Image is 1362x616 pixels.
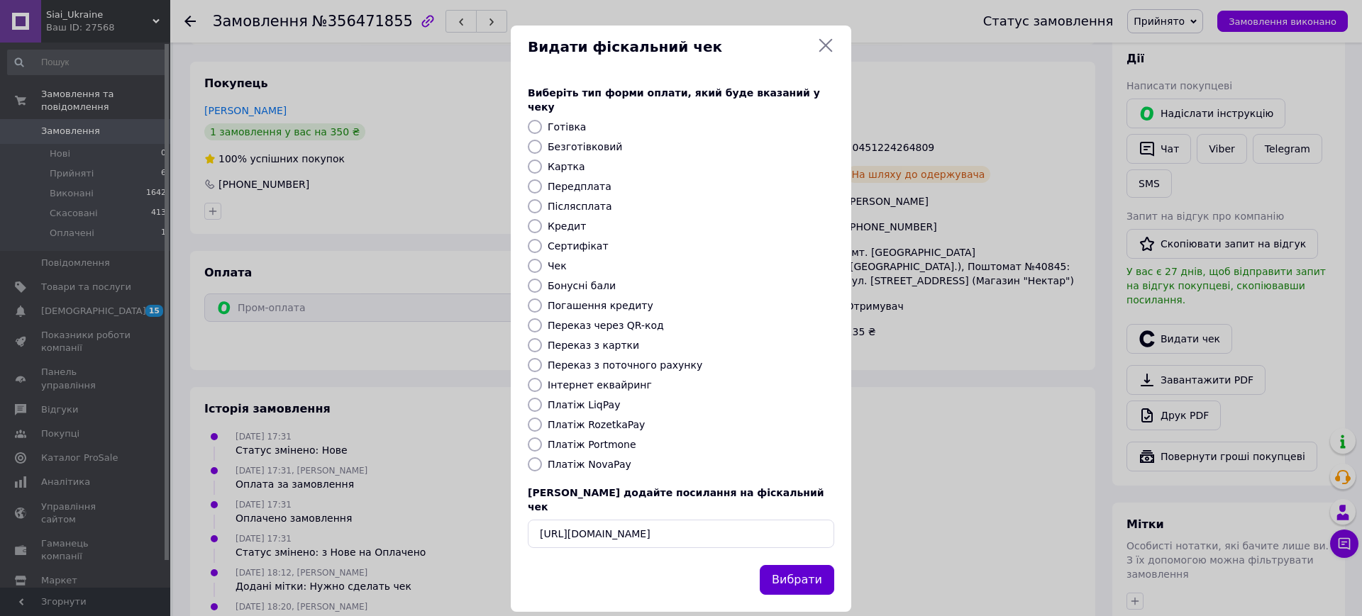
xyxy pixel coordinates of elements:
label: Готівка [548,121,586,133]
label: Платіж NovaPay [548,459,631,470]
span: Видати фіскальний чек [528,37,812,57]
label: Платіж LiqPay [548,399,620,410]
label: Передплата [548,181,611,192]
label: Переказ через QR-код [548,320,664,331]
label: Погашення кредиту [548,300,653,311]
input: URL чека [528,520,834,548]
label: Безготівковий [548,141,622,152]
label: Платіж RozetkaPay [548,419,645,430]
label: Інтернет еквайринг [548,379,652,391]
label: Чек [548,260,567,271]
label: Бонусні бали [548,280,616,291]
label: Післясплата [548,201,612,212]
label: Картка [548,161,585,172]
label: Сертифікат [548,240,609,252]
label: Платіж Portmone [548,439,636,450]
span: Виберіть тип форми оплати, який буде вказаний у чеку [528,87,820,113]
button: Вибрати [760,565,834,595]
span: [PERSON_NAME] додайте посилання на фіскальний чек [528,487,824,513]
label: Переказ з поточного рахунку [548,359,702,371]
label: Переказ з картки [548,340,639,351]
label: Кредит [548,220,586,232]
